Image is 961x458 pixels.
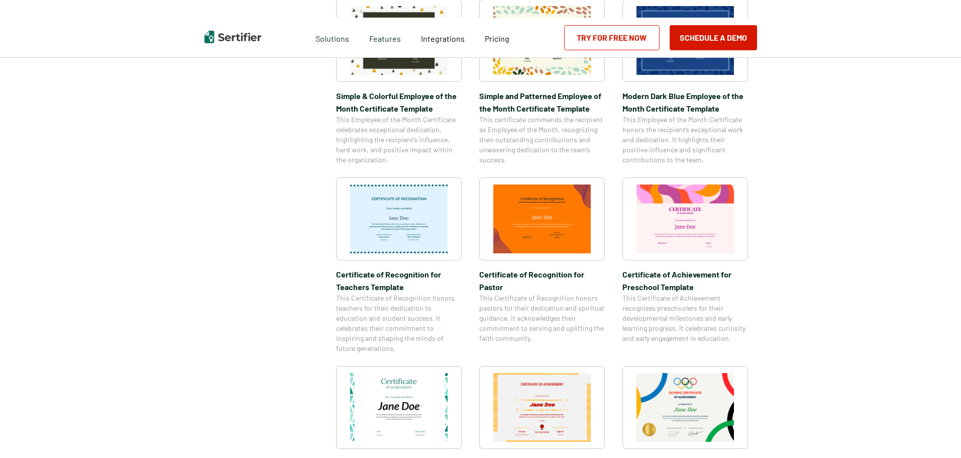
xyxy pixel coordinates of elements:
img: Olympic Certificate of Appreciation​ Template [636,373,734,442]
span: This Employee of the Month Certificate honors the recipient’s exceptional work and dedication. It... [622,115,748,165]
img: Simple and Patterned Employee of the Month Certificate Template [493,6,591,75]
span: This certificate commends the recipient as Employee of the Month, recognizing their outstanding c... [479,115,605,165]
span: Pricing [485,34,509,43]
img: Sertifier | Digital Credentialing Platform [204,31,261,43]
a: Integrations [421,31,465,44]
span: This Employee of the Month Certificate celebrates exceptional dedication, highlighting the recipi... [336,115,462,165]
img: Simple & Colorful Employee of the Month Certificate Template [350,6,448,75]
span: Modern Dark Blue Employee of the Month Certificate Template [622,89,748,115]
span: Features [369,31,401,44]
img: Certificate of Recognition for Pastor [493,185,591,253]
span: Certificate of Achievement for Preschool Template [622,268,748,293]
img: Certificate of Recognition for Teachers Template [350,185,448,253]
span: Solutions [315,31,349,44]
a: Certificate of Recognition for Teachers TemplateCertificate of Recognition for Teachers TemplateT... [336,177,462,353]
a: Certificate of Achievement for Preschool TemplateCertificate of Achievement for Preschool Templat... [622,177,748,353]
img: Certificate of Achievement for Students Template [493,373,591,442]
img: Certificate of Achievement for Elementary Students Template [350,373,448,442]
a: Pricing [485,31,509,44]
span: This Certificate of Achievement recognizes preschoolers for their developmental milestones and ea... [622,293,748,343]
a: Certificate of Recognition for PastorCertificate of Recognition for PastorThis Certificate of Rec... [479,177,605,353]
img: Certificate of Achievement for Preschool Template [636,185,734,253]
span: Simple & Colorful Employee of the Month Certificate Template [336,89,462,115]
img: Modern Dark Blue Employee of the Month Certificate Template [636,6,734,75]
span: Certificate of Recognition for Teachers Template [336,268,462,293]
span: Simple and Patterned Employee of the Month Certificate Template [479,89,605,115]
span: This Certificate of Recognition honors pastors for their dedication and spiritual guidance. It ac... [479,293,605,343]
span: Certificate of Recognition for Pastor [479,268,605,293]
span: Integrations [421,34,465,43]
a: Try for Free Now [564,25,660,50]
span: This Certificate of Recognition honors teachers for their dedication to education and student suc... [336,293,462,353]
